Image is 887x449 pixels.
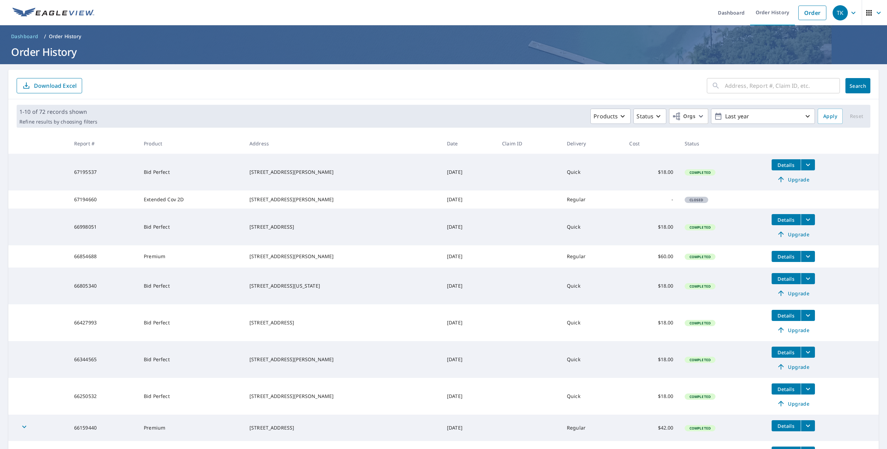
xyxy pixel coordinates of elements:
span: Upgrade [776,175,811,184]
td: $18.00 [624,378,679,415]
button: detailsBtn-66344565 [772,347,801,358]
td: Regular [561,190,624,209]
button: filesDropdownBtn-66805340 [801,273,815,284]
td: Regular [561,245,624,268]
div: [STREET_ADDRESS][PERSON_NAME] [249,393,436,400]
button: filesDropdownBtn-66250532 [801,383,815,395]
button: detailsBtn-67195537 [772,159,801,170]
div: [STREET_ADDRESS][US_STATE] [249,282,436,289]
button: filesDropdownBtn-66159440 [801,420,815,431]
span: Completed [685,254,715,259]
span: Upgrade [776,289,811,297]
button: detailsBtn-66250532 [772,383,801,395]
span: Details [776,162,797,168]
th: Claim ID [497,133,561,154]
span: Details [776,217,797,223]
button: Orgs [669,109,708,124]
button: detailsBtn-66427993 [772,310,801,321]
td: Regular [561,415,624,441]
a: Upgrade [772,398,815,409]
td: Extended Cov 2D [138,190,244,209]
button: filesDropdownBtn-66998051 [801,214,815,225]
td: $18.00 [624,304,679,341]
span: Upgrade [776,326,811,334]
div: [STREET_ADDRESS] [249,424,436,431]
td: Quick [561,341,624,378]
div: [STREET_ADDRESS][PERSON_NAME] [249,196,436,203]
td: [DATE] [441,209,497,245]
span: Apply [823,112,837,121]
span: Completed [685,321,715,325]
span: Upgrade [776,230,811,238]
td: Bid Perfect [138,154,244,190]
p: Order History [49,33,81,40]
th: Report # [69,133,138,154]
a: Upgrade [772,288,815,299]
td: 67195537 [69,154,138,190]
button: Search [845,78,870,93]
td: [DATE] [441,415,497,441]
td: $42.00 [624,415,679,441]
a: Dashboard [8,31,41,42]
td: [DATE] [441,378,497,415]
p: Products [594,112,618,120]
button: Download Excel [17,78,82,93]
div: [STREET_ADDRESS][PERSON_NAME] [249,253,436,260]
img: EV Logo [12,8,94,18]
div: [STREET_ADDRESS] [249,319,436,326]
span: Orgs [672,112,695,121]
td: - [624,190,679,209]
td: [DATE] [441,304,497,341]
td: 66805340 [69,268,138,304]
p: Download Excel [34,82,77,90]
span: Completed [685,284,715,289]
nav: breadcrumb [8,31,879,42]
span: Details [776,253,797,260]
td: Quick [561,268,624,304]
a: Order [798,6,826,20]
button: filesDropdownBtn-67195537 [801,159,815,170]
p: Status [636,112,653,120]
div: [STREET_ADDRESS] [249,223,436,230]
td: Quick [561,304,624,341]
td: [DATE] [441,245,497,268]
span: Closed [685,197,708,202]
button: Last year [711,109,815,124]
td: Bid Perfect [138,304,244,341]
span: Details [776,349,797,356]
td: Bid Perfect [138,341,244,378]
td: Premium [138,245,244,268]
th: Delivery [561,133,624,154]
td: [DATE] [441,341,497,378]
th: Product [138,133,244,154]
td: $18.00 [624,268,679,304]
button: detailsBtn-66854688 [772,251,801,262]
a: Upgrade [772,361,815,372]
span: Upgrade [776,399,811,408]
th: Cost [624,133,679,154]
p: Last year [722,110,803,122]
p: 1-10 of 72 records shown [19,108,97,116]
td: $18.00 [624,209,679,245]
button: detailsBtn-66998051 [772,214,801,225]
button: Status [633,109,666,124]
td: [DATE] [441,154,497,190]
td: 66998051 [69,209,138,245]
div: [STREET_ADDRESS][PERSON_NAME] [249,169,436,176]
li: / [44,32,46,41]
span: Details [776,423,797,429]
button: detailsBtn-66805340 [772,273,801,284]
a: Upgrade [772,229,815,240]
span: Completed [685,394,715,399]
td: Quick [561,154,624,190]
td: [DATE] [441,190,497,209]
div: TK [833,5,848,20]
td: $60.00 [624,245,679,268]
span: Completed [685,225,715,230]
button: filesDropdownBtn-66427993 [801,310,815,321]
th: Status [679,133,766,154]
span: Details [776,276,797,282]
span: Completed [685,357,715,362]
button: detailsBtn-66159440 [772,420,801,431]
input: Address, Report #, Claim ID, etc. [725,76,840,95]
